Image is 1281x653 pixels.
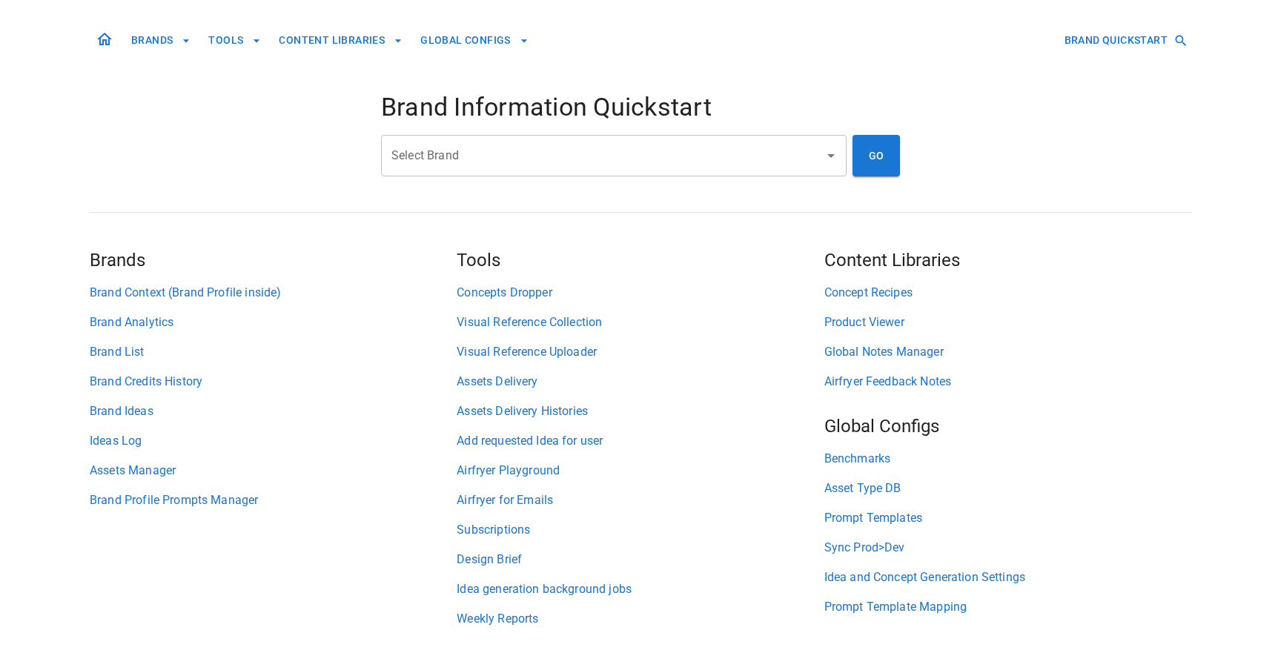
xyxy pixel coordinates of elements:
[90,402,457,420] a: Brand Ideas
[457,551,824,569] a: Design Brief
[273,27,408,54] button: CONTENT LIBRARIES
[457,248,824,272] h5: Tools
[457,521,824,539] a: Subscriptions
[824,414,1191,438] h5: Global Configs
[457,491,824,509] a: Airfryer for Emails
[824,314,1191,331] a: Product Viewer
[457,610,824,628] a: Weekly Reports
[125,27,196,54] button: BRANDS
[824,343,1191,361] a: Global Notes Manager
[457,343,824,361] a: Visual Reference Uploader
[457,402,824,420] a: Assets Delivery Histories
[457,462,824,480] a: Airfryer Playground
[90,343,457,361] a: Brand List
[90,248,457,272] h5: Brands
[824,598,1191,616] a: Prompt Template Mapping
[824,450,1191,468] a: Benchmarks
[90,432,457,450] a: Ideas Log
[90,462,457,480] a: Assets Manager
[824,284,1191,302] a: Concept Recipes
[90,491,457,509] a: Brand Profile Prompts Manager
[457,314,824,331] a: Visual Reference Collection
[824,509,1191,527] a: Prompt Templates
[824,373,1191,391] a: Airfryer Feedback Notes
[90,373,457,391] a: Brand Credits History
[381,92,900,123] h4: Brand Information Quickstart
[202,27,267,54] button: TOOLS
[90,314,457,331] a: Brand Analytics
[457,284,824,302] a: Concepts Dropper
[90,284,457,302] a: Brand Context (Brand Profile inside)
[821,145,841,166] button: Open
[824,248,1191,272] h5: Content Libraries
[1059,27,1191,54] button: BRAND QUICKSTART
[824,539,1191,557] a: Sync Prod>Dev
[457,373,824,391] a: Assets Delivery
[457,432,824,450] a: Add requested Idea for user
[853,135,900,176] button: GO
[457,580,824,598] a: Idea generation background jobs
[824,569,1191,586] a: Idea and Concept Generation Settings
[824,480,1191,497] a: Asset Type DB
[414,27,534,54] button: GLOBAL CONFIGS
